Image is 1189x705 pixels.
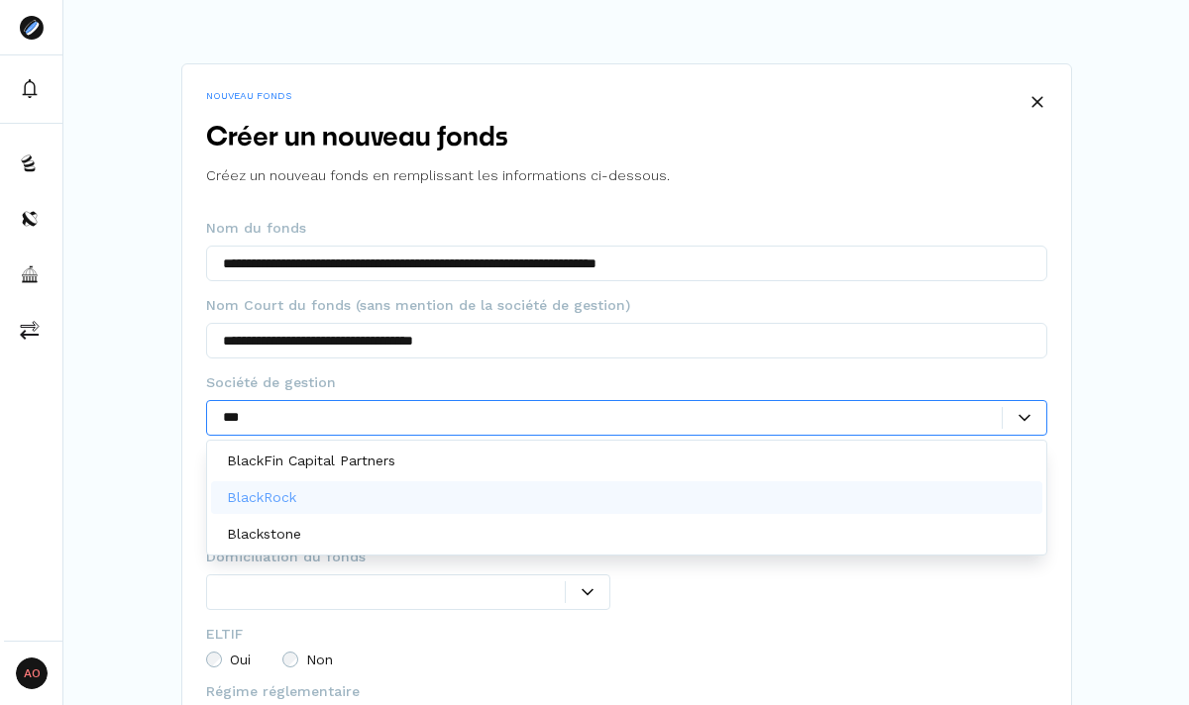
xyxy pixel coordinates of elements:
p: Créez un nouveau fonds en remplissant les informations ci-dessous. [206,165,1047,186]
button: commissions [4,306,58,353]
span: Nom Court du fonds (sans mention de la société de gestion) [206,295,630,315]
span: Domiciliation du fonds [206,547,366,566]
span: Oui [230,653,251,666]
span: AO [16,657,48,689]
button: asset-managers [4,251,58,298]
img: commissions [20,320,40,340]
img: funds [20,153,40,173]
p: Blackstone [227,524,301,545]
span: Régime réglementaire [206,681,360,701]
span: Non [306,653,333,666]
button: funds [4,140,58,187]
span: Nom du fonds [206,218,306,238]
input: Non [282,652,298,667]
input: Oui [206,652,222,667]
img: distributors [20,209,40,229]
img: asset-managers [20,264,40,284]
p: NOUVEAU FONDS [206,88,1047,103]
p: BlackFin Capital Partners [227,451,395,471]
p: BlackRock [227,487,296,508]
span: Société de gestion [206,372,336,392]
h2: Créer un nouveau fonds [206,119,1047,157]
span: ELTIF [206,624,243,644]
button: distributors [4,195,58,243]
